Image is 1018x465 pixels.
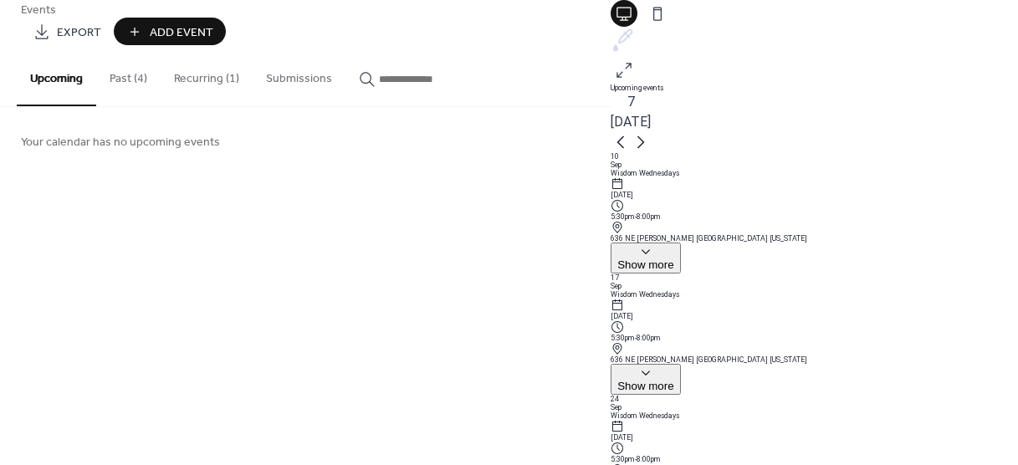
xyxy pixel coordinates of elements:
[21,18,114,45] a: Export
[96,45,161,105] button: Past (4)
[21,134,220,151] span: Your calendar has no upcoming events
[611,191,633,199] span: [DATE]
[114,33,226,42] a: Add Event
[637,212,661,221] span: 8:00pm
[611,199,1018,212] div: ​
[17,45,96,106] button: Upcoming
[611,152,1018,161] div: 10
[114,18,226,45] button: Add Event
[605,88,657,136] button: 7[DATE]
[150,24,213,42] span: Add Event
[611,177,1018,191] div: ​
[611,169,1018,177] div: Wisdom Wednesdays
[635,212,637,221] span: -
[617,245,673,258] div: ​
[161,45,253,105] button: Recurring (1)
[611,234,807,243] a: 636 NE [PERSON_NAME] [GEOGRAPHIC_DATA] [US_STATE]
[611,221,1018,234] div: ​
[57,24,101,42] span: Export
[611,84,1018,92] div: Upcoming events
[611,243,680,273] button: ​Show more
[617,258,673,271] span: Show more
[611,212,635,221] span: 5:30pm
[253,45,345,105] button: Submissions
[611,161,1018,169] div: Sep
